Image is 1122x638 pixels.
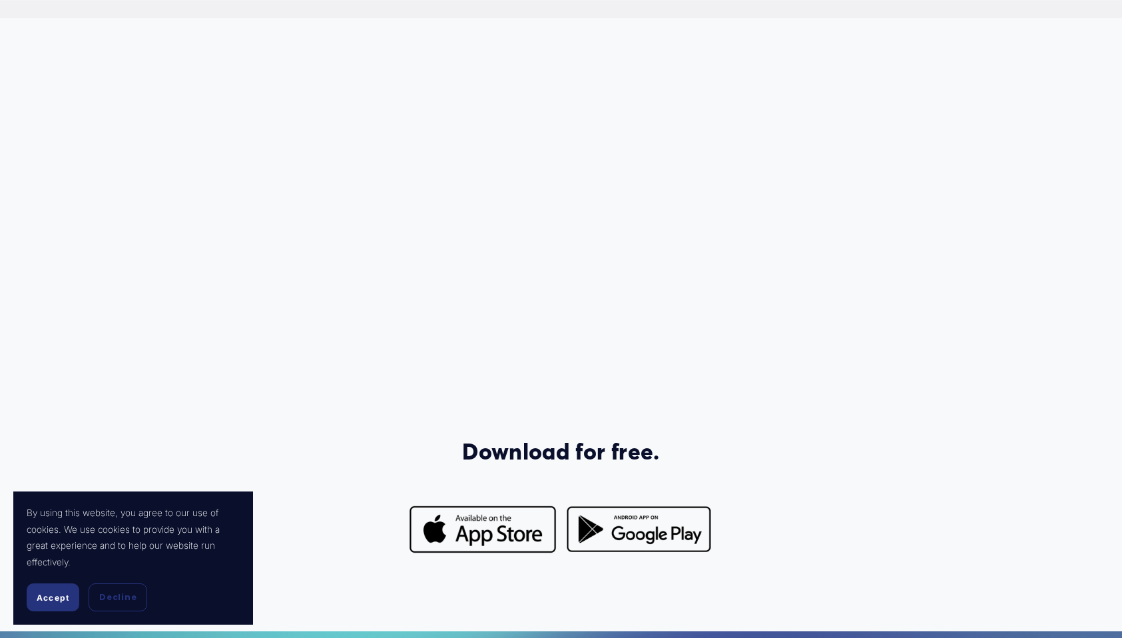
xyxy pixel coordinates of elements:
iframe: To enrich screen reader interactions, please activate Accessibility in Grammarly extension settings [252,55,870,403]
button: Accept [27,583,79,611]
span: Decline [99,591,137,603]
section: Cookie banner [13,491,253,625]
p: By using this website, you agree to our use of cookies. We use cookies to provide you with a grea... [27,505,240,570]
span: Accept [37,593,69,603]
button: Decline [89,583,147,611]
h3: Download for free. [252,438,870,466]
